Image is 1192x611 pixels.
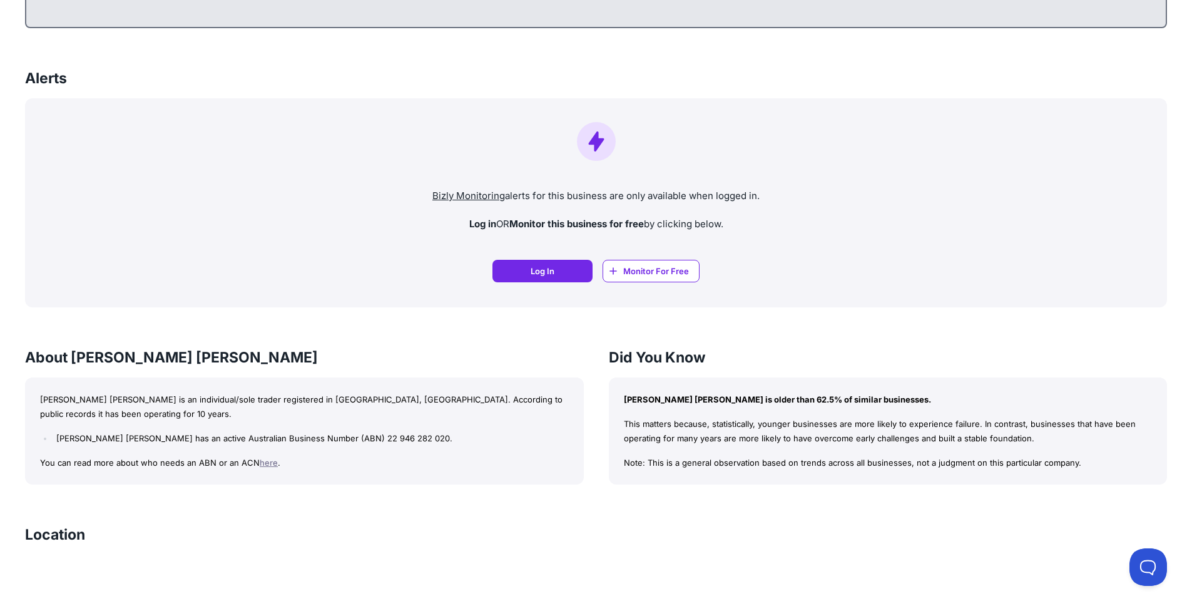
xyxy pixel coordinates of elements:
[623,265,689,277] span: Monitor For Free
[25,347,584,367] h3: About [PERSON_NAME] [PERSON_NAME]
[624,393,1153,407] p: [PERSON_NAME] [PERSON_NAME] is older than 62.5% of similar businesses.
[25,68,67,88] h3: Alerts
[25,525,85,545] h3: Location
[260,458,278,468] a: here
[531,265,554,277] span: Log In
[624,456,1153,470] p: Note: This is a general observation based on trends across all businesses, not a judgment on this...
[609,347,1168,367] h3: Did You Know
[53,431,568,446] li: [PERSON_NAME] [PERSON_NAME] has an active Australian Business Number (ABN) 22 946 282 020.
[1129,548,1167,586] iframe: Toggle Customer Support
[603,260,700,282] a: Monitor For Free
[35,217,1157,232] p: OR by clicking below.
[40,456,569,470] p: You can read more about who needs an ABN or an ACN .
[492,260,593,282] a: Log In
[40,393,569,421] p: [PERSON_NAME] [PERSON_NAME] is an individual/sole trader registered in [GEOGRAPHIC_DATA], [GEOGRA...
[624,417,1153,446] p: This matters because, statistically, younger businesses are more likely to experience failure. In...
[469,218,496,230] strong: Log in
[35,189,1157,203] p: alerts for this business are only available when logged in.
[432,190,505,202] a: Bizly Monitoring
[509,218,644,230] strong: Monitor this business for free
